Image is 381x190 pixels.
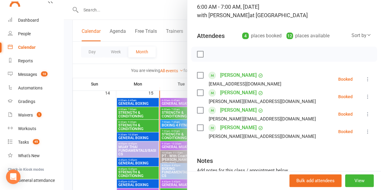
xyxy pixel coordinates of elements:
a: Waivers 1 [8,108,64,122]
span: 45 [33,139,39,144]
div: Calendar [18,45,36,50]
a: Workouts [8,122,64,135]
a: Automations [8,81,64,95]
div: 6:00 AM - 7:00 AM, [DATE] [197,3,371,20]
a: People [8,27,64,41]
a: General attendance kiosk mode [8,174,64,187]
div: Notes [197,157,213,165]
a: Tasks 45 [8,135,64,149]
div: [PERSON_NAME][EMAIL_ADDRESS][DOMAIN_NAME] [209,132,316,140]
div: [PERSON_NAME][EMAIL_ADDRESS][DOMAIN_NAME] [209,98,316,105]
div: 12 [286,33,293,39]
div: Open Intercom Messenger [6,170,20,184]
div: Dashboard [18,18,39,23]
div: Sort by [351,32,371,39]
div: Add notes for this class / appointment below [197,167,371,174]
a: What's New [8,149,64,163]
a: [PERSON_NAME] [220,105,257,115]
div: places booked [242,32,282,40]
div: Attendees [197,32,225,40]
div: Tasks [18,140,29,145]
div: [EMAIL_ADDRESS][DOMAIN_NAME] [209,80,281,88]
span: 10 [41,71,48,76]
div: Reports [18,58,33,63]
div: Messages [18,72,37,77]
a: [PERSON_NAME] [220,123,257,132]
div: places available [286,32,329,40]
div: [PERSON_NAME][EMAIL_ADDRESS][DOMAIN_NAME] [209,115,316,123]
div: People [18,31,31,36]
div: 4 [242,33,249,39]
div: Gradings [18,99,35,104]
div: Booked [338,95,353,99]
span: 1 [37,112,42,117]
a: Calendar [8,41,64,54]
div: Booked [338,112,353,116]
div: What's New [18,153,40,158]
div: Booked [338,129,353,134]
div: Waivers [18,113,33,117]
a: Reports [8,54,64,68]
a: Messages 10 [8,68,64,81]
a: Gradings [8,95,64,108]
button: View [345,174,374,187]
span: at [GEOGRAPHIC_DATA] [250,12,308,18]
div: Workouts [18,126,36,131]
div: Booked [338,77,353,81]
div: Automations [18,86,42,90]
a: [PERSON_NAME] [220,88,257,98]
div: General attendance [18,178,55,183]
a: [PERSON_NAME] [220,70,257,80]
a: Dashboard [8,14,64,27]
button: Bulk add attendees [289,174,342,187]
span: with [PERSON_NAME] [197,12,250,18]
